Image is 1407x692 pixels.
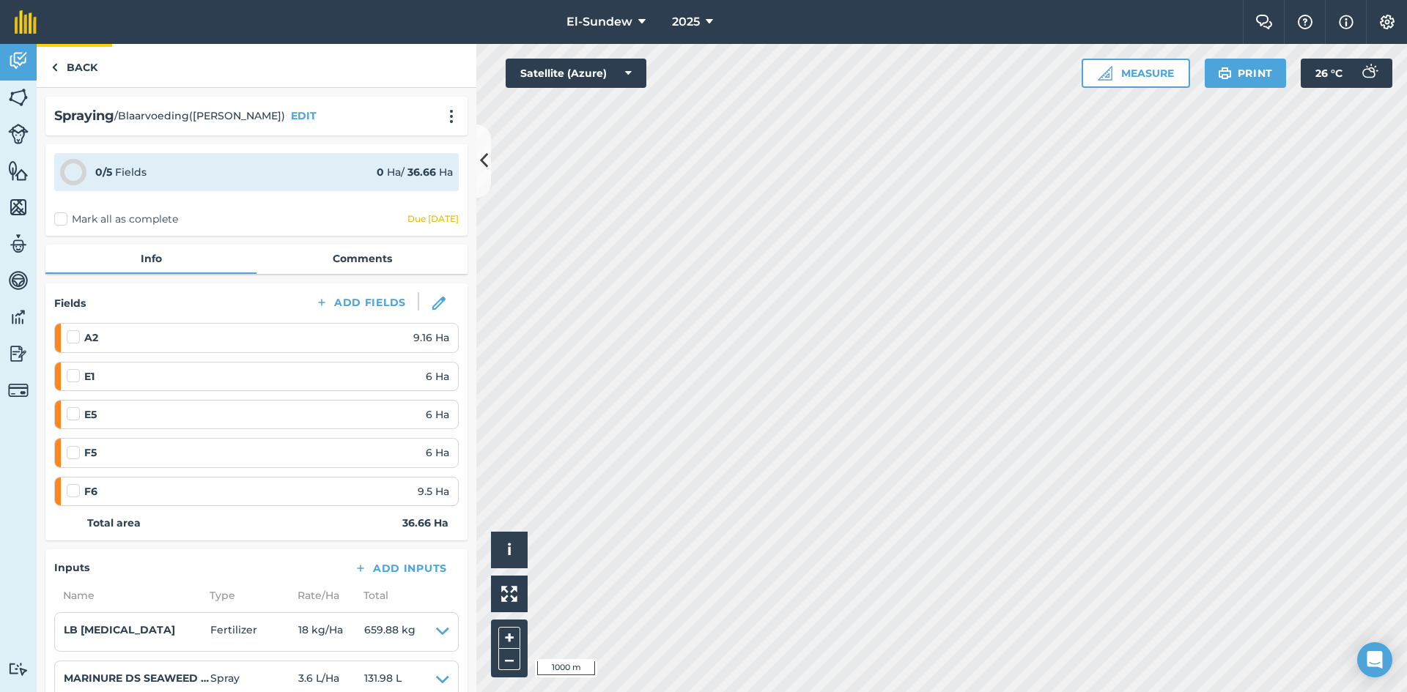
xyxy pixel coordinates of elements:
[87,515,141,531] strong: Total area
[1255,15,1273,29] img: Two speech bubbles overlapping with the left bubble in the forefront
[84,368,95,384] strong: E1
[54,295,86,311] h4: Fields
[566,13,632,31] span: El-Sundew
[407,213,459,225] div: Due [DATE]
[407,165,436,179] strong: 36.66
[498,649,520,670] button: –
[210,670,298,691] span: Spray
[507,540,512,559] span: i
[289,587,355,603] span: Rate/ Ha
[364,670,402,691] span: 131.98 L
[64,670,210,686] h4: MARINURE DS SEAWEED FOLIAR SPRAY
[303,292,418,313] button: Add Fields
[298,670,364,691] span: 3.6 L / Ha
[672,13,700,31] span: 2025
[64,622,449,642] summary: LB [MEDICAL_DATA]Fertilizer18 kg/Ha659.88 kg
[506,59,646,88] button: Satellite (Azure)
[201,587,289,603] span: Type
[8,662,29,676] img: svg+xml;base64,PD94bWwgdmVyc2lvbj0iMS4wIiBlbmNvZGluZz0idXRmLTgiPz4KPCEtLSBHZW5lcmF0b3I6IEFkb2JlIE...
[8,233,29,255] img: svg+xml;base64,PD94bWwgdmVyc2lvbj0iMS4wIiBlbmNvZGluZz0idXRmLTgiPz4KPCEtLSBHZW5lcmF0b3I6IEFkb2JlIE...
[95,164,147,180] div: Fields
[64,622,210,638] h4: LB [MEDICAL_DATA]
[418,483,449,499] span: 9.5 Ha
[256,245,468,272] a: Comments
[84,406,97,423] strong: E5
[426,368,449,384] span: 6 Ha
[501,586,517,602] img: Four arrows, one pointing top left, one top right, one bottom right and the last bottom left
[8,86,29,108] img: svg+xml;base64,PHN2ZyB4bWxucz0iaHR0cDovL3d3dy53My5vcmcvMjAwMC9zdmciIHdpZHRoPSI1NiIgaGVpZ2h0PSI2MC...
[95,165,112,179] strong: 0 / 5
[291,108,317,124] button: EDIT
[45,245,256,272] a: Info
[8,269,29,291] img: svg+xml;base64,PD94bWwgdmVyc2lvbj0iMS4wIiBlbmNvZGluZz0idXRmLTgiPz4KPCEtLSBHZW5lcmF0b3I6IEFkb2JlIE...
[84,330,98,346] strong: A2
[54,105,114,127] h2: Spraying
[8,196,29,218] img: svg+xml;base64,PHN2ZyB4bWxucz0iaHR0cDovL3d3dy53My5vcmcvMjAwMC9zdmciIHdpZHRoPSI1NiIgaGVpZ2h0PSI2MC...
[1218,64,1232,82] img: svg+xml;base64,PHN2ZyB4bWxucz0iaHR0cDovL3d3dy53My5vcmcvMjAwMC9zdmciIHdpZHRoPSIxOSIgaGVpZ2h0PSIyNC...
[1098,66,1112,81] img: Ruler icon
[1205,59,1287,88] button: Print
[84,444,97,461] strong: F5
[114,108,285,124] span: / Blaarvoeding([PERSON_NAME])
[84,483,97,499] strong: F6
[298,622,364,642] span: 18 kg / Ha
[364,622,416,642] span: 659.88 kg
[54,559,89,576] h4: Inputs
[432,297,446,310] img: svg+xml;base64,PHN2ZyB3aWR0aD0iMTgiIGhlaWdodD0iMTgiIHZpZXdCb3g9IjAgMCAxOCAxOCIgZmlsbD0ibm9uZSIgeG...
[64,670,449,691] summary: MARINURE DS SEAWEED FOLIAR SPRAYSpray3.6 L/Ha131.98 L
[377,165,384,179] strong: 0
[1378,15,1396,29] img: A cog icon
[355,587,388,603] span: Total
[8,50,29,72] img: svg+xml;base64,PD94bWwgdmVyc2lvbj0iMS4wIiBlbmNvZGluZz0idXRmLTgiPz4KPCEtLSBHZW5lcmF0b3I6IEFkb2JlIE...
[426,444,449,461] span: 6 Ha
[1339,13,1354,31] img: svg+xml;base64,PHN2ZyB4bWxucz0iaHR0cDovL3d3dy53My5vcmcvMjAwMC9zdmciIHdpZHRoPSIxNyIgaGVpZ2h0PSIxNy...
[443,109,460,124] img: svg+xml;base64,PHN2ZyB4bWxucz0iaHR0cDovL3d3dy53My5vcmcvMjAwMC9zdmciIHdpZHRoPSIyMCIgaGVpZ2h0PSIyNC...
[8,380,29,401] img: svg+xml;base64,PD94bWwgdmVyc2lvbj0iMS4wIiBlbmNvZGluZz0idXRmLTgiPz4KPCEtLSBHZW5lcmF0b3I6IEFkb2JlIE...
[1301,59,1392,88] button: 26 °C
[491,532,528,568] button: i
[54,212,178,227] label: Mark all as complete
[413,330,449,346] span: 9.16 Ha
[498,627,520,649] button: +
[210,622,298,642] span: Fertilizer
[8,124,29,144] img: svg+xml;base64,PD94bWwgdmVyc2lvbj0iMS4wIiBlbmNvZGluZz0idXRmLTgiPz4KPCEtLSBHZW5lcmF0b3I6IEFkb2JlIE...
[8,306,29,328] img: svg+xml;base64,PD94bWwgdmVyc2lvbj0iMS4wIiBlbmNvZGluZz0idXRmLTgiPz4KPCEtLSBHZW5lcmF0b3I6IEFkb2JlIE...
[426,406,449,423] span: 6 Ha
[377,164,453,180] div: Ha / Ha
[8,160,29,182] img: svg+xml;base64,PHN2ZyB4bWxucz0iaHR0cDovL3d3dy53My5vcmcvMjAwMC9zdmciIHdpZHRoPSI1NiIgaGVpZ2h0PSI2MC...
[1315,59,1343,88] span: 26 ° C
[1354,59,1384,88] img: svg+xml;base64,PD94bWwgdmVyc2lvbj0iMS4wIiBlbmNvZGluZz0idXRmLTgiPz4KPCEtLSBHZW5lcmF0b3I6IEFkb2JlIE...
[1357,642,1392,677] div: Open Intercom Messenger
[402,515,448,531] strong: 36.66 Ha
[54,587,201,603] span: Name
[342,558,459,578] button: Add Inputs
[15,10,37,34] img: fieldmargin Logo
[51,59,58,76] img: svg+xml;base64,PHN2ZyB4bWxucz0iaHR0cDovL3d3dy53My5vcmcvMjAwMC9zdmciIHdpZHRoPSI5IiBoZWlnaHQ9IjI0Ii...
[1082,59,1190,88] button: Measure
[8,343,29,365] img: svg+xml;base64,PD94bWwgdmVyc2lvbj0iMS4wIiBlbmNvZGluZz0idXRmLTgiPz4KPCEtLSBHZW5lcmF0b3I6IEFkb2JlIE...
[1296,15,1314,29] img: A question mark icon
[37,44,112,87] a: Back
